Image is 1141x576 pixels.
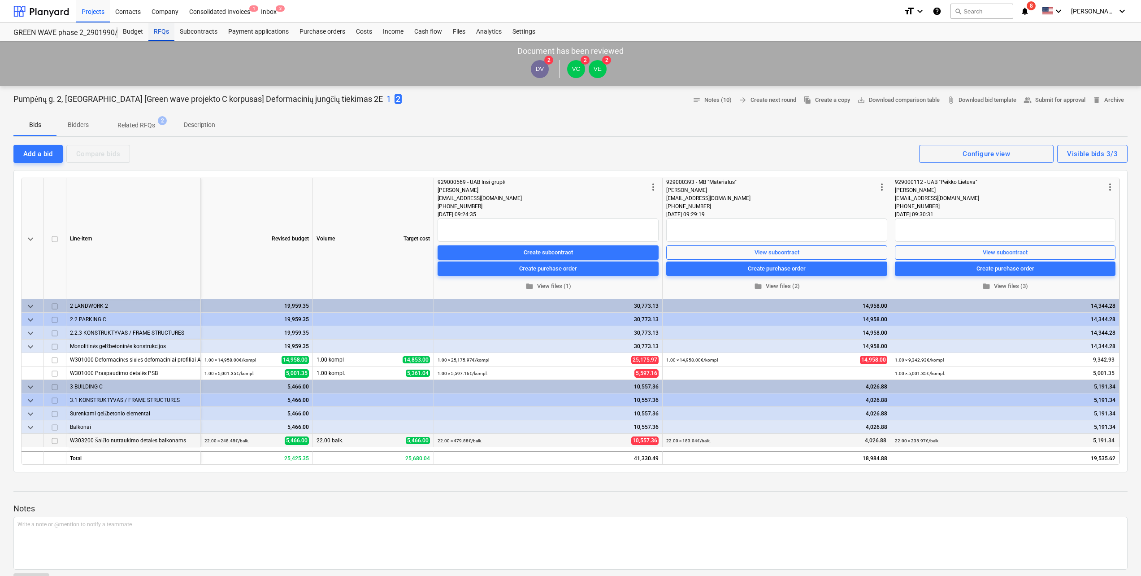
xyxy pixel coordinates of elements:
p: Pumpėnų g. 2, [GEOGRAPHIC_DATA] [Green wave projekto C korpusas] Deformacinių jungčių tiekimas 2E [13,94,383,105]
a: Settings [507,23,541,41]
div: Surenkami gelžbetonio elementai [70,407,197,420]
div: Create purchase order [519,263,577,274]
div: 19,959.35 [204,340,309,353]
div: 5,191.34 [895,420,1115,434]
div: 14,344.28 [895,299,1115,313]
small: 1.00 × 5,001.35€ / kompl. [895,371,945,376]
span: View files (3) [898,281,1112,292]
div: View subcontract [755,247,799,257]
div: [PERSON_NAME] [895,186,1105,194]
small: 1.00 × 14,958.00€ / kompl [666,358,718,362]
div: Valdas Eimontas [589,60,607,78]
div: 1.00 kompl. [313,367,371,380]
span: 4,026.88 [864,437,887,445]
button: Create purchase order [666,262,887,276]
button: 1 [386,93,391,105]
span: keyboard_arrow_down [25,382,36,393]
div: 19,959.35 [204,326,309,340]
div: 19,959.35 [204,313,309,326]
span: 14,958.00 [282,356,309,364]
span: [PERSON_NAME] [1071,8,1116,15]
div: 2.2.3 KONSTRUKTYVAS / FRAME STRUCTURES [70,326,197,339]
div: 5,191.34 [895,407,1115,420]
div: 14,958.00 [666,313,887,326]
span: 5,597.16 [634,369,659,378]
a: Budget [117,23,148,41]
span: 2 [602,56,611,65]
span: [EMAIL_ADDRESS][DOMAIN_NAME] [438,195,522,201]
span: folder [982,282,990,290]
small: 1.00 × 25,175.97€ / kompl [438,358,489,362]
span: 5,466.00 [406,437,430,444]
button: Create a copy [800,93,854,107]
div: 18,984.88 [663,451,891,464]
span: notes [693,96,701,104]
span: Download bid template [947,95,1016,105]
button: View files (3) [895,279,1115,293]
span: 5,191.34 [1092,437,1115,445]
span: 2 [158,116,167,125]
div: Configure view [963,148,1010,160]
span: attach_file [947,96,955,104]
div: 5,466.00 [204,407,309,420]
div: 2 LANDWORK 2 [70,299,197,312]
div: [DATE] 09:24:35 [438,210,659,218]
span: VC [572,65,581,72]
small: 22.00 × 235.97€ / balk. [895,438,940,443]
span: 5,466.00 [285,436,309,445]
span: keyboard_arrow_down [25,341,36,352]
span: 14,958.00 [860,356,887,364]
button: Create subcontract [438,245,659,260]
a: Files [447,23,471,41]
span: VE [594,65,602,72]
div: RFQs [148,23,174,41]
button: Create purchase order [895,262,1115,276]
span: 3 [276,5,285,12]
span: Submit for approval [1024,95,1085,105]
span: keyboard_arrow_down [25,422,36,433]
div: 3.1 KONSTRUKTYVAS / FRAME STRUCTURES [70,393,197,406]
div: 25,680.04 [371,451,434,464]
small: 22.00 × 248.45€ / balk. [204,438,249,443]
iframe: Chat Widget [1096,533,1141,576]
div: 10,557.36 [438,420,659,434]
span: 5,001.35 [285,369,309,378]
button: 2 [395,93,402,105]
span: folder [525,282,534,290]
div: 929000112 - UAB "Peikko Lietuva" [895,178,1105,186]
span: Archive [1093,95,1124,105]
span: search [954,8,962,15]
a: Costs [351,23,377,41]
i: format_size [904,6,915,17]
span: keyboard_arrow_down [25,234,36,244]
div: W301000 Praspaudimo detalės PSB [70,367,197,380]
div: Line-item [66,178,201,299]
p: Bids [24,120,46,130]
div: 14,344.28 [895,340,1115,353]
div: 2.2 PARKING C [70,313,197,326]
div: [PERSON_NAME] [438,186,648,194]
span: [EMAIL_ADDRESS][DOMAIN_NAME] [666,195,751,201]
div: 4,026.88 [666,393,887,407]
div: Cash flow [409,23,447,41]
div: [DATE] 09:29:19 [666,210,887,218]
button: Notes (10) [689,93,735,107]
button: Create next round [735,93,800,107]
span: more_vert [876,182,887,192]
span: 2 [581,56,590,65]
p: Bidders [67,120,89,130]
span: 8 [1027,1,1036,10]
button: Configure view [919,145,1054,163]
div: Visible bids 3/3 [1067,148,1118,160]
div: Create purchase order [976,263,1034,274]
span: delete [1093,96,1101,104]
span: 2 [544,56,553,65]
i: Knowledge base [933,6,941,17]
div: Add a bid [23,148,53,160]
div: 5,191.34 [895,393,1115,407]
div: 41,330.49 [434,451,663,464]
